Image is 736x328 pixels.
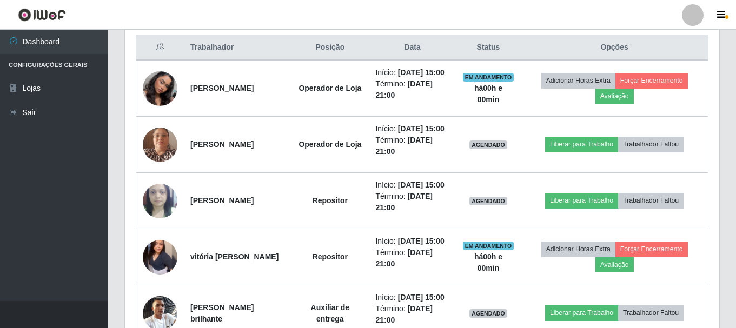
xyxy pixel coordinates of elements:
li: Término: [375,247,449,270]
button: Avaliação [595,257,634,272]
li: Término: [375,135,449,157]
li: Início: [375,67,449,78]
button: Avaliação [595,89,634,104]
span: AGENDADO [469,309,507,318]
span: EM ANDAMENTO [463,242,514,250]
button: Liberar para Trabalho [545,137,618,152]
button: Trabalhador Faltou [618,193,684,208]
strong: [PERSON_NAME] [190,196,254,205]
li: Início: [375,123,449,135]
strong: há 00 h e 00 min [474,252,502,272]
img: 1746551747350.jpeg [143,240,177,275]
button: Trabalhador Faltou [618,305,684,320]
button: Forçar Encerramento [615,73,688,88]
img: 1725023751160.jpeg [143,178,177,224]
strong: [PERSON_NAME] [190,140,254,149]
button: Trabalhador Faltou [618,137,684,152]
button: Forçar Encerramento [615,242,688,257]
strong: [PERSON_NAME] [190,84,254,92]
th: Posição [291,35,369,61]
strong: [PERSON_NAME] brilhante [190,303,254,323]
button: Adicionar Horas Extra [541,73,615,88]
button: Liberar para Trabalho [545,193,618,208]
time: [DATE] 15:00 [398,68,445,77]
li: Término: [375,78,449,101]
th: Opções [521,35,708,61]
img: 1731366295724.jpeg [143,58,177,119]
strong: Auxiliar de entrega [311,303,350,323]
li: Início: [375,236,449,247]
img: 1730323738403.jpeg [143,114,177,176]
span: EM ANDAMENTO [463,73,514,82]
img: CoreUI Logo [18,8,66,22]
button: Liberar para Trabalho [545,305,618,320]
li: Início: [375,292,449,303]
strong: Repositor [313,196,348,205]
span: AGENDADO [469,197,507,205]
time: [DATE] 15:00 [398,180,445,189]
th: Data [369,35,455,61]
li: Término: [375,191,449,213]
time: [DATE] 15:00 [398,293,445,302]
th: Status [456,35,521,61]
li: Término: [375,303,449,326]
span: AGENDADO [469,140,507,149]
strong: Repositor [313,252,348,261]
time: [DATE] 15:00 [398,124,445,133]
strong: há 00 h e 00 min [474,84,502,104]
strong: Operador de Loja [299,140,361,149]
strong: vitória [PERSON_NAME] [190,252,279,261]
th: Trabalhador [184,35,291,61]
button: Adicionar Horas Extra [541,242,615,257]
strong: Operador de Loja [299,84,361,92]
time: [DATE] 15:00 [398,237,445,245]
li: Início: [375,179,449,191]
